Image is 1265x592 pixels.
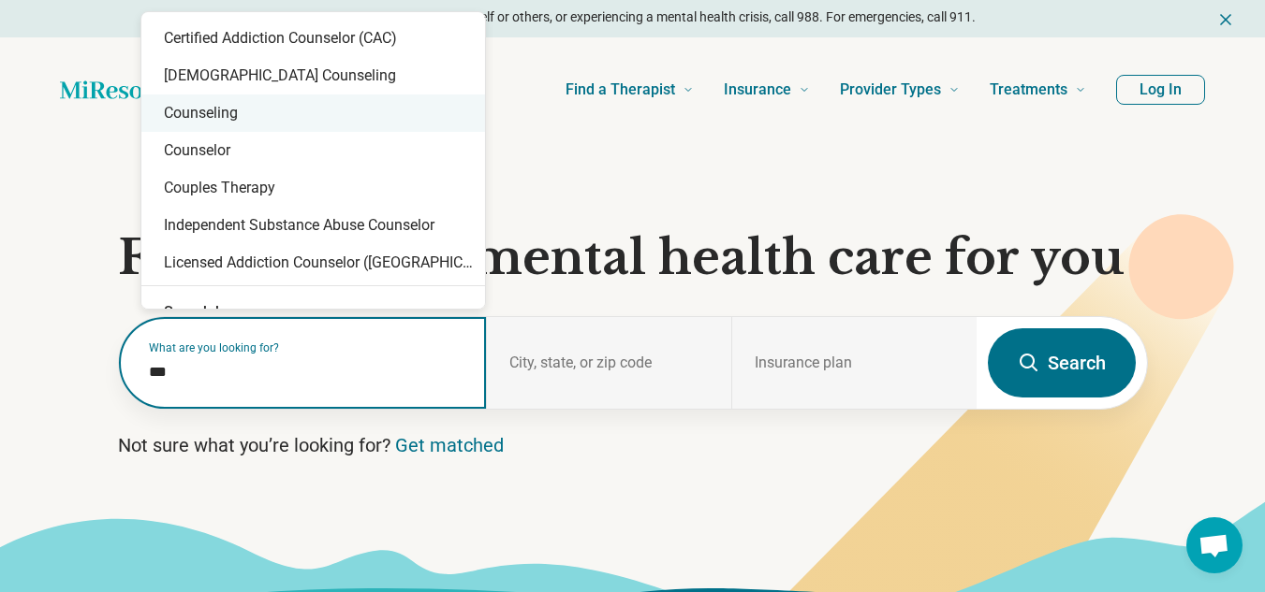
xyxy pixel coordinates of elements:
[990,77,1067,103] span: Treatments
[141,207,485,244] div: Independent Substance Abuse Counselor
[566,77,675,103] span: Find a Therapist
[149,342,464,354] label: What are you looking for?
[988,328,1136,397] button: Search
[141,12,485,339] div: Suggestions
[141,169,485,207] div: Couples Therapy
[141,132,485,169] div: Counselor
[286,7,976,27] p: If you are at risk of harming yourself or others, or experiencing a mental health crisis, call 98...
[60,71,193,108] a: Home page
[395,434,504,456] a: Get matched
[141,57,485,94] div: [DEMOGRAPHIC_DATA] Counseling
[724,77,791,103] span: Insurance
[1216,7,1235,30] button: Dismiss
[277,303,302,321] span: cou
[164,303,277,321] span: Search by name:
[141,94,485,132] div: Counseling
[118,432,1148,458] p: Not sure what you’re looking for?
[118,230,1148,286] h1: Find the right mental health care for you
[1186,517,1243,573] div: Open chat
[840,77,941,103] span: Provider Types
[141,244,485,282] div: Licensed Addiction Counselor ([GEOGRAPHIC_DATA])
[141,20,485,57] div: Certified Addiction Counselor (CAC)
[1116,75,1205,105] button: Log In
